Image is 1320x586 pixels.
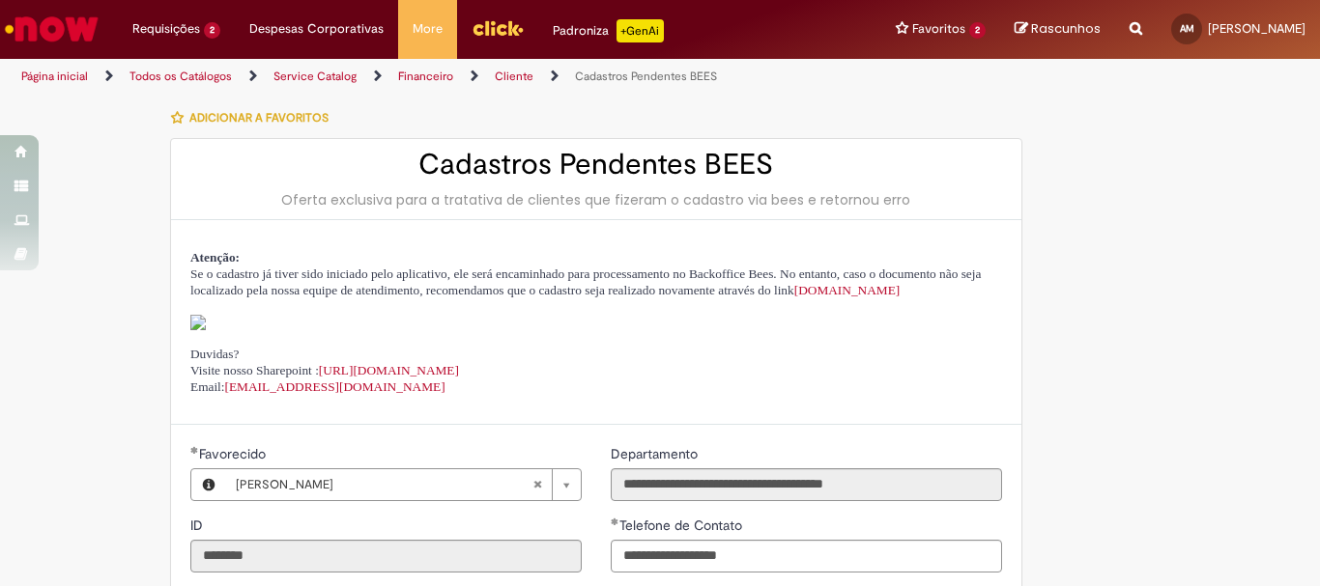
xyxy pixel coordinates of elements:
a: Financeiro [398,69,453,84]
a: Todos os Catálogos [129,69,232,84]
a: [URL][DOMAIN_NAME] [319,363,459,377]
ul: Trilhas de página [14,59,866,95]
span: Somente leitura - Departamento [611,445,702,462]
span: 2 [969,22,986,39]
img: ServiceNow [2,10,101,48]
button: Favorecido, Visualizar este registro Alvarina Moreira De Morais [191,469,226,500]
label: Somente leitura - ID [190,516,207,535]
span: Adicionar a Favoritos [189,110,329,126]
a: Service Catalog [273,69,357,84]
div: Padroniza [553,19,664,42]
span: More [413,19,443,39]
span: Atenção: [190,250,240,265]
h2: Cadastros Pendentes BEES [190,149,1002,181]
p: +GenAi [617,19,664,42]
span: Favoritos [912,19,965,39]
span: Email: [190,379,445,394]
span: 2 [204,22,220,39]
a: [DOMAIN_NAME] [794,283,901,297]
label: Somente leitura - Departamento [611,444,702,463]
a: [EMAIL_ADDRESS][DOMAIN_NAME] [225,379,445,394]
span: Obrigatório Preenchido [190,446,199,454]
a: Rascunhos [1015,20,1101,39]
img: sys_attachment.do [190,315,206,330]
span: Duvidas? Visite nosso Sharepoint : [190,347,459,377]
a: Página inicial [21,69,88,84]
span: Somente leitura - ID [190,516,207,534]
span: Rascunhos [1031,19,1101,38]
input: ID [190,540,582,572]
span: Despesas Corporativas [249,19,384,39]
span: Requisições [132,19,200,39]
input: Departamento [611,468,1002,501]
button: Adicionar a Favoritos [170,98,339,138]
img: click_logo_yellow_360x200.png [472,14,524,42]
span: Se o cadastro já tiver sido iniciado pelo aplicativo, ele será encaminhado para processamento no ... [190,266,981,297]
span: Necessários - Favorecido [199,445,270,462]
span: Telefone de Contato [619,516,746,534]
span: [PERSON_NAME] [236,469,532,500]
input: Telefone de Contato [611,540,1002,572]
span: AM [1180,22,1194,35]
a: [PERSON_NAME]Limpar campo Favorecido [226,469,581,500]
a: Cliente [495,69,533,84]
div: Oferta exclusiva para a tratativa de clientes que fizeram o cadastro via bees e retornou erro [190,190,1002,209]
a: Cadastros Pendentes BEES [575,69,717,84]
span: Obrigatório Preenchido [611,517,619,525]
span: [PERSON_NAME] [1208,20,1306,37]
abbr: Limpar campo Favorecido [523,469,552,500]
